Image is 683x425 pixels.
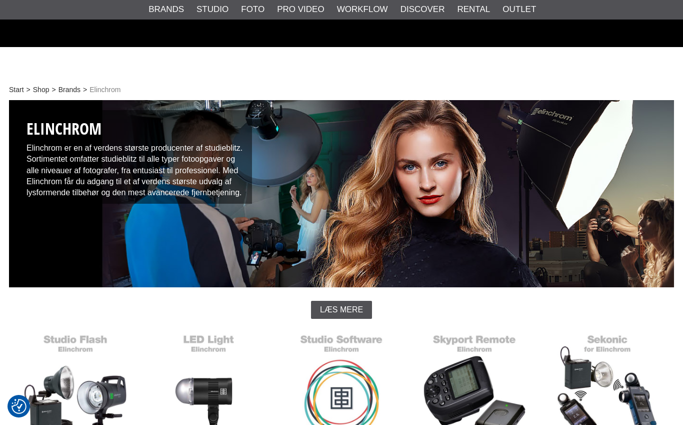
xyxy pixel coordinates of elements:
span: > [83,85,87,95]
a: Pro Video [277,3,324,16]
a: Studio [196,3,228,16]
a: Workflow [337,3,388,16]
a: Discover [400,3,445,16]
a: Brands [148,3,184,16]
h1: Elinchrom [26,118,244,140]
button: Samtykkepræferencer [11,397,26,415]
a: Foto [241,3,264,16]
a: Start [9,85,24,95]
img: Elinchrom Studio flashes [9,100,674,287]
span: > [26,85,30,95]
span: Elinchrom [89,85,120,95]
a: Outlet [502,3,536,16]
a: Brands [58,85,80,95]
a: Rental [457,3,490,16]
span: > [51,85,55,95]
span: Læs mere [320,305,363,314]
a: Shop [33,85,49,95]
div: Elinchrom er en af ​​verdens største producenter af studieblitz. Sortimentet omfatter studieblitz... [19,110,252,204]
img: Revisit consent button [11,399,26,414]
